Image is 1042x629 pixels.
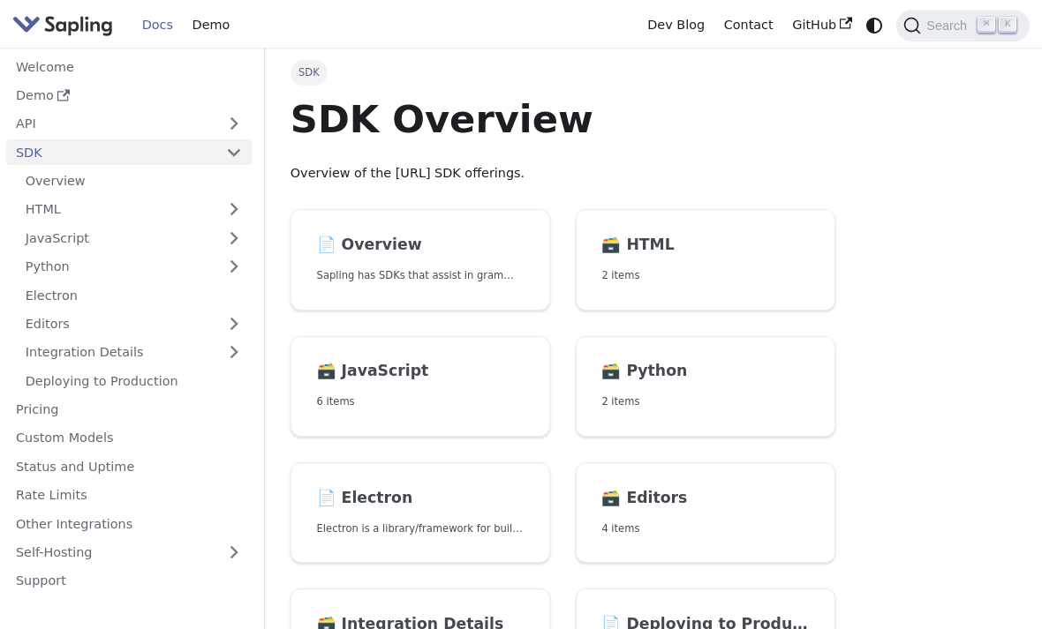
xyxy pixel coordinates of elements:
h2: Electron [317,489,524,508]
p: Sapling has SDKs that assist in grammar checking text for Python and JavaScript, and an HTTP API ... [317,267,524,284]
a: Docs [132,11,183,39]
a: 📄️ ElectronElectron is a library/framework for building cross-platform desktop apps with JavaScri... [291,462,550,564]
h2: JavaScript [317,362,524,381]
h2: Overview [317,236,524,255]
a: JavaScript [16,225,252,251]
a: Sapling.ai [12,12,119,38]
a: 🗃️ Python2 items [576,336,835,438]
a: Welcome [6,54,252,79]
a: SDK [6,139,216,165]
a: Pricing [6,397,252,423]
h2: HTML [601,236,808,255]
a: HTML [16,197,252,222]
img: Sapling.ai [12,12,113,38]
a: 📄️ OverviewSapling has SDKs that assist in grammar checking text for Python and JavaScript, and a... [291,209,550,311]
p: 2 items [601,393,808,410]
span: Search [921,19,978,33]
p: 4 items [601,520,808,537]
button: Search (Command+K) [896,10,1029,41]
a: Custom Models [6,425,252,451]
h2: Editors [601,489,808,508]
a: Editors [16,311,216,337]
a: Dev Blog [638,11,714,39]
a: Support [6,568,252,594]
p: Electron is a library/framework for building cross-platform desktop apps with JavaScript, HTML, a... [317,520,524,537]
nav: Breadcrumbs [291,60,835,85]
a: Overview [16,168,252,194]
span: SDK [291,60,328,85]
a: Demo [183,11,239,39]
a: Self-Hosting [6,540,252,565]
a: Other Integrations [6,511,252,536]
a: Integration Details [16,340,252,365]
a: Rate Limits [6,483,252,508]
a: Python [16,254,252,280]
p: 6 items [317,393,524,410]
button: Collapse sidebar category 'SDK' [216,139,252,165]
a: GitHub [782,11,861,39]
kbd: K [999,17,1016,33]
h1: SDK Overview [291,95,835,143]
kbd: ⌘ [978,17,995,33]
button: Expand sidebar category 'API' [216,111,252,137]
a: Deploying to Production [16,368,252,393]
a: 🗃️ HTML2 items [576,209,835,311]
a: Contact [714,11,783,39]
a: 🗃️ Editors4 items [576,462,835,564]
button: Expand sidebar category 'Editors' [216,311,252,337]
p: Overview of the [URL] SDK offerings. [291,163,835,184]
a: Electron [16,282,252,308]
a: API [6,111,216,137]
a: 🗃️ JavaScript6 items [291,336,550,438]
button: Switch between dark and light mode (currently system mode) [862,12,887,38]
a: Status and Uptime [6,453,252,479]
p: 2 items [601,267,808,284]
h2: Python [601,362,808,381]
a: Demo [6,83,252,109]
